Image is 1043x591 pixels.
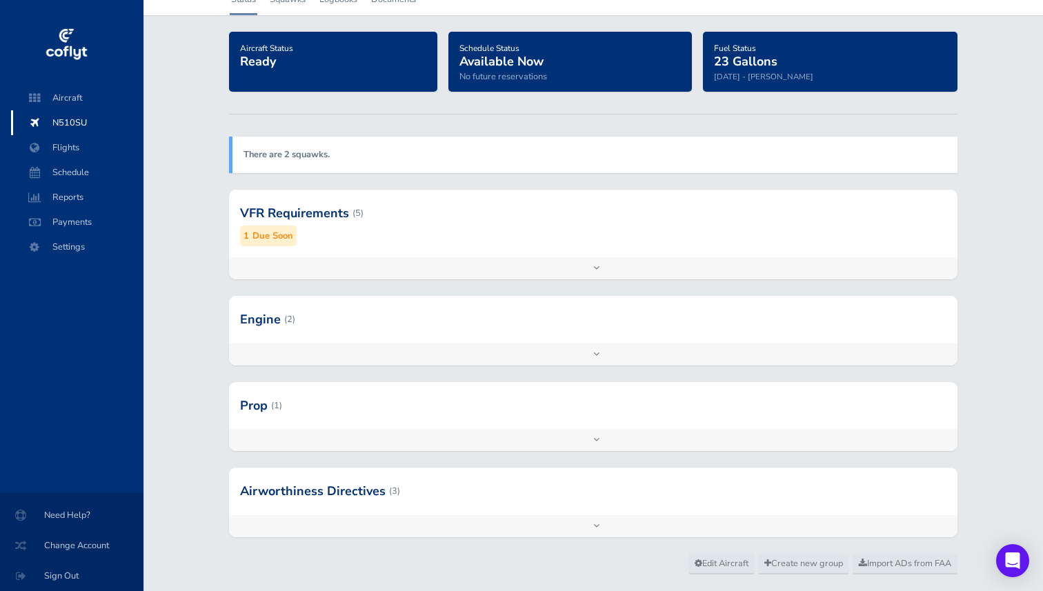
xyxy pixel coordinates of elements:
span: Need Help? [17,503,127,528]
a: Schedule StatusAvailable Now [459,39,544,70]
small: [DATE] - [PERSON_NAME] [714,71,813,82]
a: There are 2 squawks. [244,148,330,161]
img: coflyt logo [43,24,89,66]
span: Import ADs from FAA [859,557,951,570]
span: Fuel Status [714,43,756,54]
span: 23 Gallons [714,53,777,70]
span: No future reservations [459,70,547,83]
a: Edit Aircraft [688,554,755,574]
a: Import ADs from FAA [853,554,957,574]
span: Available Now [459,53,544,70]
span: Sign Out [17,563,127,588]
span: N510SU [25,110,130,135]
div: Open Intercom Messenger [996,544,1029,577]
span: Schedule [25,160,130,185]
span: Flights [25,135,130,160]
span: Edit Aircraft [695,557,748,570]
span: Settings [25,234,130,259]
span: Payments [25,210,130,234]
span: Schedule Status [459,43,519,54]
span: Aircraft Status [240,43,293,54]
span: Reports [25,185,130,210]
span: Create new group [764,557,843,570]
span: Ready [240,53,276,70]
span: Change Account [17,533,127,558]
small: Due Soon [252,229,293,243]
a: Create new group [758,554,849,574]
span: Aircraft [25,86,130,110]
